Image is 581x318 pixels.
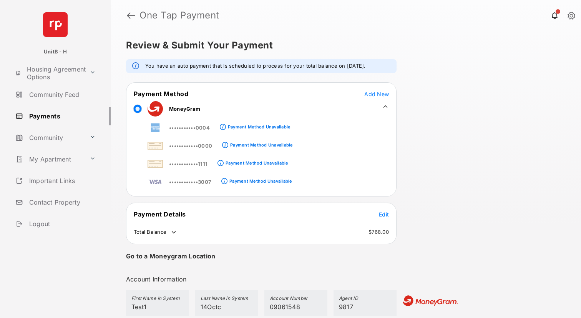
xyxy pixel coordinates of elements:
[12,193,111,211] a: Contact Property
[228,136,293,149] a: Payment Method Unavailable
[12,150,86,168] a: My Apartment
[227,172,292,185] a: Payment Method Unavailable
[43,12,68,37] img: svg+xml;base64,PHN2ZyB4bWxucz0iaHR0cDovL3d3dy53My5vcmcvMjAwMC9zdmciIHdpZHRoPSI2NCIgaGVpZ2h0PSI2NC...
[44,48,67,56] p: UnitB - H
[126,41,559,50] h5: Review & Submit Your Payment
[134,210,186,218] span: Payment Details
[12,85,111,104] a: Community Feed
[12,215,111,233] a: Logout
[224,154,288,167] a: Payment Method Unavailable
[133,228,178,236] td: Total Balance
[126,275,397,284] h3: Account Information
[201,303,221,311] span: 14Octc
[270,295,322,303] h5: Account Number
[131,295,184,303] h5: First Name in System
[139,11,219,20] strong: One Tap Payment
[169,125,210,131] span: •••••••••••0004
[226,160,288,166] div: Payment Method Unavailable
[230,142,293,148] div: Payment Method Unavailable
[169,143,212,149] span: ••••••••••••0000
[12,171,99,190] a: Important Links
[126,252,215,260] h4: Go to a Moneygram Location
[364,90,389,98] button: Add New
[169,179,211,185] span: ••••••••••••3007
[12,64,86,82] a: Housing Agreement Options
[339,303,353,311] span: 9817
[201,295,253,303] h5: Last Name in System
[229,178,292,184] div: Payment Method Unavailable
[145,62,366,70] em: You have an auto payment that is scheduled to process for your total balance on [DATE].
[228,124,290,130] div: Payment Method Unavailable
[270,303,300,311] span: 09061548
[169,106,200,112] span: MoneyGram
[364,91,389,97] span: Add New
[12,107,111,125] a: Payments
[226,118,290,131] a: Payment Method Unavailable
[169,161,207,167] span: ••••••••••••1111
[131,303,146,311] span: Test1
[339,295,391,303] h5: Agent ID
[379,210,389,218] button: Edit
[379,211,389,218] span: Edit
[12,128,86,147] a: Community
[368,228,389,235] td: $768.00
[134,90,188,98] span: Payment Method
